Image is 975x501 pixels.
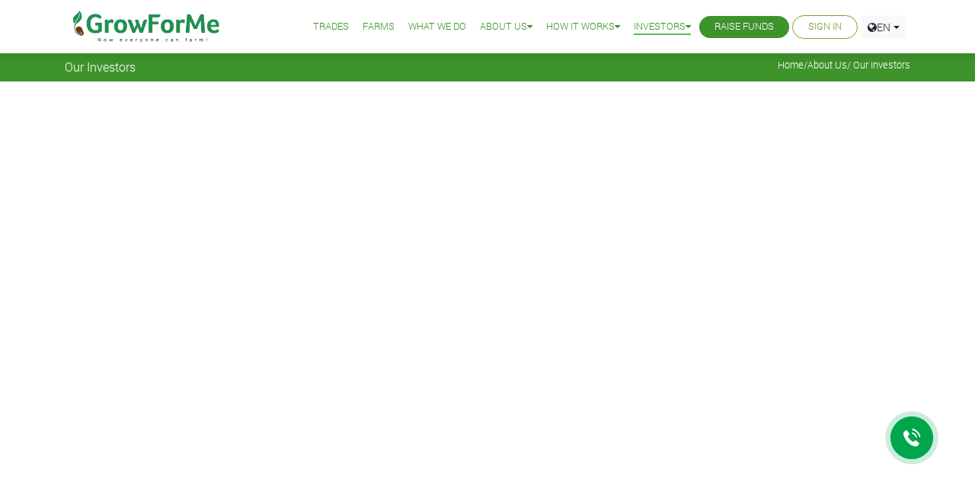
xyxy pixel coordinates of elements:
a: Home [778,59,804,71]
span: Our Investors [65,59,136,74]
span: / / Our Investors [778,59,910,71]
a: What We Do [408,19,466,35]
a: About Us [807,59,847,71]
a: Farms [363,19,395,35]
a: EN [861,15,906,39]
a: How it Works [546,19,620,35]
a: Sign In [808,19,842,35]
a: Trades [313,19,349,35]
a: Investors [634,19,691,35]
a: About Us [480,19,532,35]
a: Raise Funds [714,19,774,35]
